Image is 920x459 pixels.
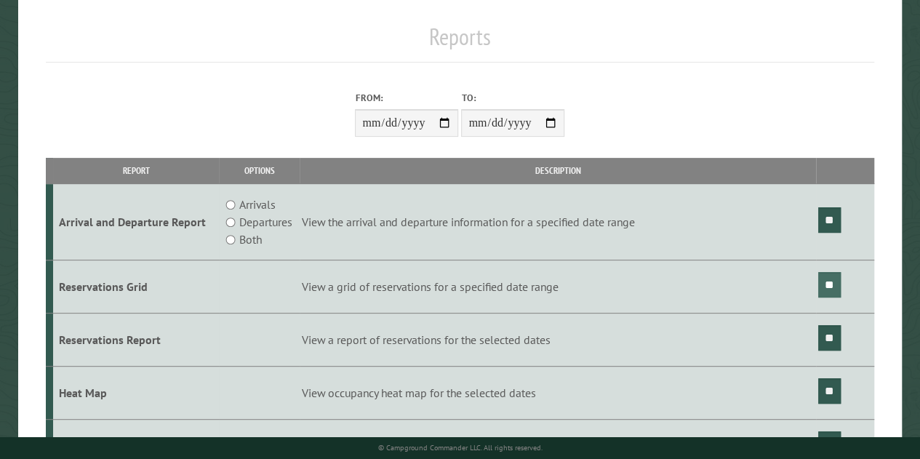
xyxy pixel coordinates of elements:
[377,443,542,452] small: © Campground Commander LLC. All rights reserved.
[239,213,292,231] label: Departures
[53,260,219,314] td: Reservations Grid
[355,91,458,105] label: From:
[300,313,816,366] td: View a report of reservations for the selected dates
[239,231,262,248] label: Both
[300,158,816,183] th: Description
[300,366,816,419] td: View occupancy heat map for the selected dates
[53,158,219,183] th: Report
[300,184,816,260] td: View the arrival and departure information for a specified date range
[53,313,219,366] td: Reservations Report
[239,196,276,213] label: Arrivals
[300,260,816,314] td: View a grid of reservations for a specified date range
[53,184,219,260] td: Arrival and Departure Report
[53,366,219,419] td: Heat Map
[46,23,874,63] h1: Reports
[461,91,564,105] label: To:
[219,158,300,183] th: Options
